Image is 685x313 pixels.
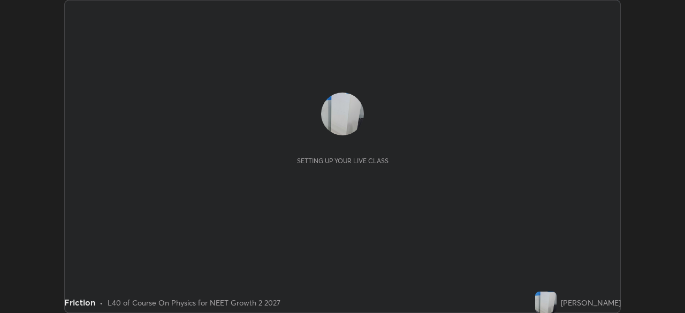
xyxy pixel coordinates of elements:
div: [PERSON_NAME] [561,297,621,308]
div: Friction [64,296,95,309]
div: • [100,297,103,308]
img: d21b9cef1397427589dad431d01d2c4e.jpg [535,292,557,313]
div: L40 of Course On Physics for NEET Growth 2 2027 [108,297,280,308]
img: d21b9cef1397427589dad431d01d2c4e.jpg [321,93,364,135]
div: Setting up your live class [297,157,389,165]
